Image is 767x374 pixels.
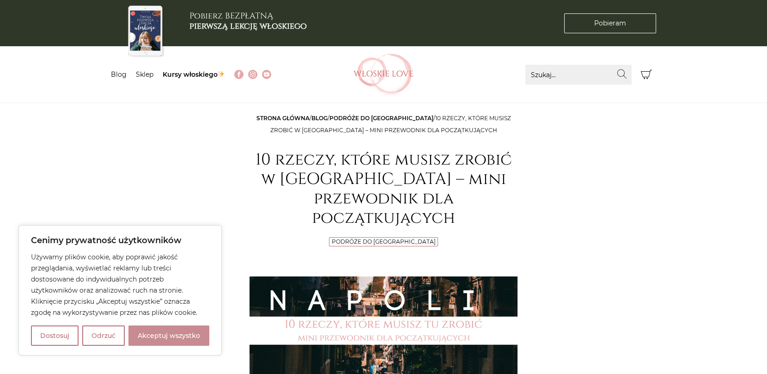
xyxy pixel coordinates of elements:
[82,325,125,346] button: Odrzuć
[189,11,307,31] h3: Pobierz BEZPŁATNĄ
[111,70,127,79] a: Blog
[31,251,209,318] p: Używamy plików cookie, aby poprawić jakość przeglądania, wyświetlać reklamy lub treści dostosowan...
[256,115,310,122] a: Strona główna
[163,70,225,79] a: Kursy włoskiego
[636,65,656,85] button: Koszyk
[525,65,632,85] input: Szukaj...
[31,325,79,346] button: Dostosuj
[594,18,626,28] span: Pobieram
[218,71,225,77] img: ✨
[31,235,209,246] p: Cenimy prywatność użytkowników
[311,115,328,122] a: Blog
[136,70,153,79] a: Sklep
[189,20,307,32] b: pierwszą lekcję włoskiego
[329,115,433,122] a: Podróże do [GEOGRAPHIC_DATA]
[332,238,436,245] a: Podróże do [GEOGRAPHIC_DATA]
[250,150,517,228] h1: 10 rzeczy, które musisz zrobić w [GEOGRAPHIC_DATA] – mini przewodnik dla początkujących
[256,115,511,134] span: / / /
[128,325,209,346] button: Akceptuj wszystko
[353,54,414,95] img: Włoskielove
[564,13,656,33] a: Pobieram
